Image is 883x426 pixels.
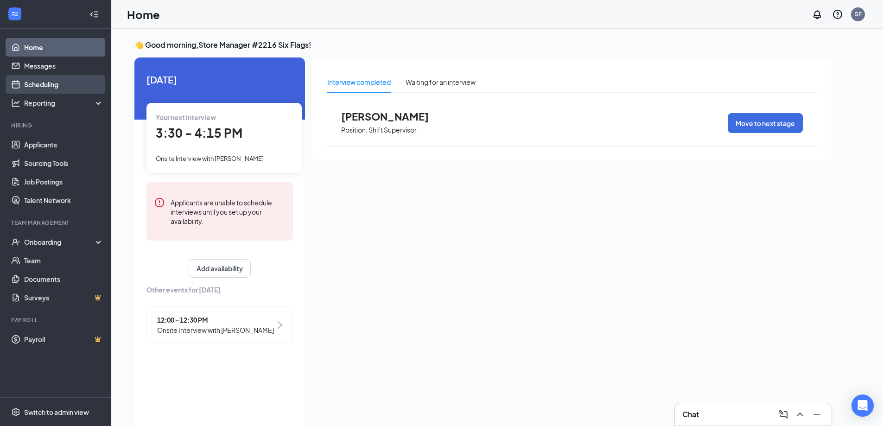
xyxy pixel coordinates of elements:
[728,113,803,133] button: Move to next stage
[24,154,103,172] a: Sourcing Tools
[24,57,103,75] a: Messages
[24,288,103,307] a: SurveysCrown
[127,6,160,22] h1: Home
[24,135,103,154] a: Applicants
[146,72,293,87] span: [DATE]
[89,10,99,19] svg: Collapse
[24,237,95,247] div: Onboarding
[24,191,103,210] a: Talent Network
[11,316,102,324] div: Payroll
[11,237,20,247] svg: UserCheck
[10,9,19,19] svg: WorkstreamLogo
[189,259,251,278] button: Add availability
[157,315,274,325] span: 12:00 - 12:30 PM
[368,126,417,134] p: Shift Supervisor
[24,38,103,57] a: Home
[154,197,165,208] svg: Error
[146,285,293,295] span: Other events for [DATE]
[812,9,823,20] svg: Notifications
[24,330,103,349] a: PayrollCrown
[24,172,103,191] a: Job Postings
[156,113,216,121] span: Your next interview
[157,325,274,335] span: Onsite Interview with [PERSON_NAME]
[11,98,20,108] svg: Analysis
[809,407,824,422] button: Minimize
[171,197,286,226] div: Applicants are unable to schedule interviews until you set up your availability.
[794,409,806,420] svg: ChevronUp
[134,40,832,50] h3: 👋 Good morning, Store Manager #2216 Six Flags !
[11,407,20,417] svg: Settings
[855,10,862,18] div: SF
[778,409,789,420] svg: ComposeMessage
[24,98,104,108] div: Reporting
[341,110,443,122] span: [PERSON_NAME]
[406,77,476,87] div: Waiting for an interview
[11,121,102,129] div: Hiring
[811,409,822,420] svg: Minimize
[11,219,102,227] div: Team Management
[156,155,264,162] span: Onsite Interview with [PERSON_NAME]
[832,9,843,20] svg: QuestionInfo
[24,270,103,288] a: Documents
[327,77,391,87] div: Interview completed
[24,75,103,94] a: Scheduling
[156,125,242,140] span: 3:30 - 4:15 PM
[851,394,874,417] div: Open Intercom Messenger
[341,126,368,134] p: Position:
[24,407,89,417] div: Switch to admin view
[793,407,807,422] button: ChevronUp
[682,409,699,420] h3: Chat
[24,251,103,270] a: Team
[776,407,791,422] button: ComposeMessage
